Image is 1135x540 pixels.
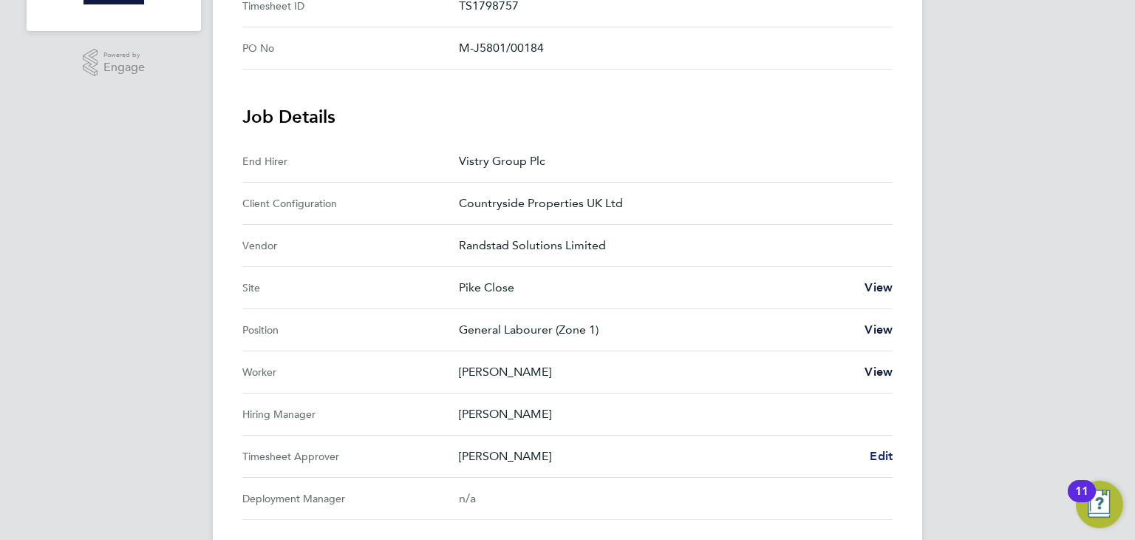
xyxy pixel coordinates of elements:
span: View [865,280,893,294]
div: Vendor [242,237,459,254]
a: Powered byEngage [83,49,146,77]
button: Open Resource Center, 11 new notifications [1076,481,1123,528]
a: Edit [870,448,893,465]
p: Countryside Properties UK Ltd [459,195,881,212]
div: n/a [459,490,869,507]
p: Randstad Solutions Limited [459,237,881,254]
p: M-J5801/00184 [459,39,881,57]
h3: Job Details [242,105,893,129]
p: [PERSON_NAME] [459,405,881,423]
div: Position [242,321,459,339]
span: Engage [103,61,145,74]
div: 11 [1075,491,1088,510]
div: Hiring Manager [242,405,459,423]
p: General Labourer (Zone 1) [459,321,853,339]
div: End Hirer [242,152,459,170]
span: View [865,323,893,337]
p: Vistry Group Plc [459,152,881,170]
span: View [865,365,893,379]
span: Powered by [103,49,145,61]
p: Pike Close [459,279,853,297]
div: Deployment Manager [242,490,459,507]
p: [PERSON_NAME] [459,448,858,465]
a: View [865,279,893,297]
div: PO No [242,39,459,57]
span: Edit [870,449,893,463]
div: Client Configuration [242,195,459,212]
a: View [865,363,893,381]
a: View [865,321,893,339]
div: Timesheet Approver [242,448,459,465]
div: Worker [242,363,459,381]
p: [PERSON_NAME] [459,363,853,381]
div: Site [242,279,459,297]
